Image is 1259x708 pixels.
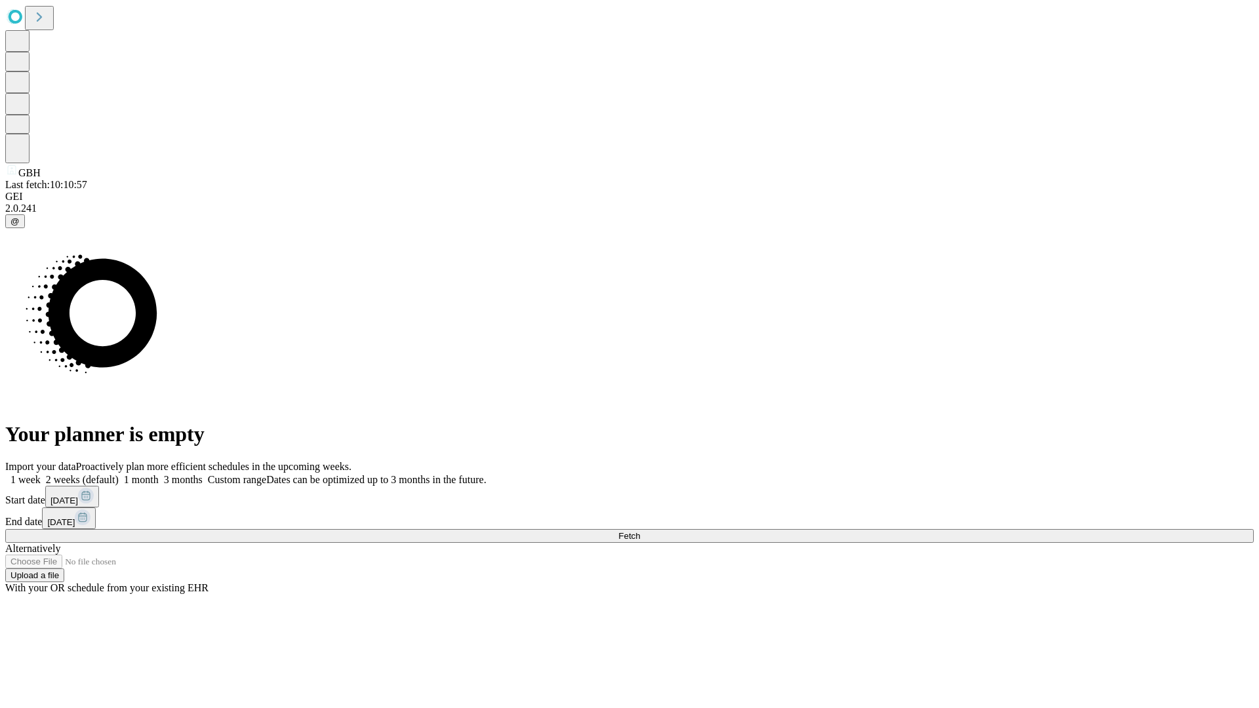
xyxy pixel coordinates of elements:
[5,568,64,582] button: Upload a file
[10,216,20,226] span: @
[124,474,159,485] span: 1 month
[208,474,266,485] span: Custom range
[5,461,76,472] span: Import your data
[266,474,486,485] span: Dates can be optimized up to 3 months in the future.
[5,529,1254,543] button: Fetch
[5,214,25,228] button: @
[76,461,351,472] span: Proactively plan more efficient schedules in the upcoming weeks.
[618,531,640,541] span: Fetch
[46,474,119,485] span: 2 weeks (default)
[42,507,96,529] button: [DATE]
[5,191,1254,203] div: GEI
[5,543,60,554] span: Alternatively
[5,582,209,593] span: With your OR schedule from your existing EHR
[164,474,203,485] span: 3 months
[5,203,1254,214] div: 2.0.241
[18,167,41,178] span: GBH
[5,179,87,190] span: Last fetch: 10:10:57
[10,474,41,485] span: 1 week
[45,486,99,507] button: [DATE]
[5,486,1254,507] div: Start date
[5,507,1254,529] div: End date
[47,517,75,527] span: [DATE]
[50,496,78,505] span: [DATE]
[5,422,1254,446] h1: Your planner is empty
